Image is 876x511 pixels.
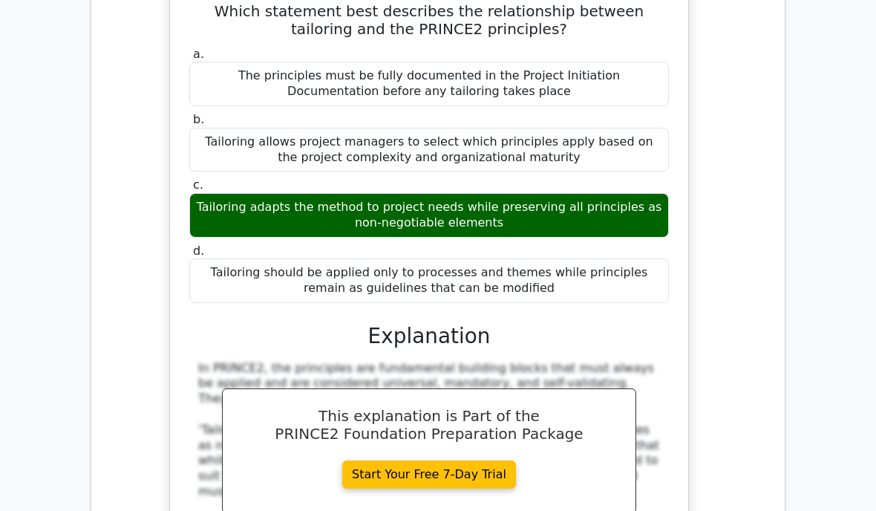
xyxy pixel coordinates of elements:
[193,112,204,126] span: b.
[189,258,669,303] div: Tailoring should be applied only to processes and themes while principles remain as guidelines th...
[342,460,516,489] a: Start Your Free 7-Day Trial
[198,324,660,348] h3: Explanation
[189,193,669,238] div: Tailoring adapts the method to project needs while preserving all principles as non-negotiable el...
[188,2,670,38] h5: Which statement best describes the relationship between tailoring and the PRINCE2 principles?
[189,62,669,106] div: The principles must be fully documented in the Project Initiation Documentation before any tailor...
[189,128,669,172] div: Tailoring allows project managers to select which principles apply based on the project complexit...
[193,244,204,258] span: d.
[193,178,203,192] span: c.
[193,47,204,61] span: a.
